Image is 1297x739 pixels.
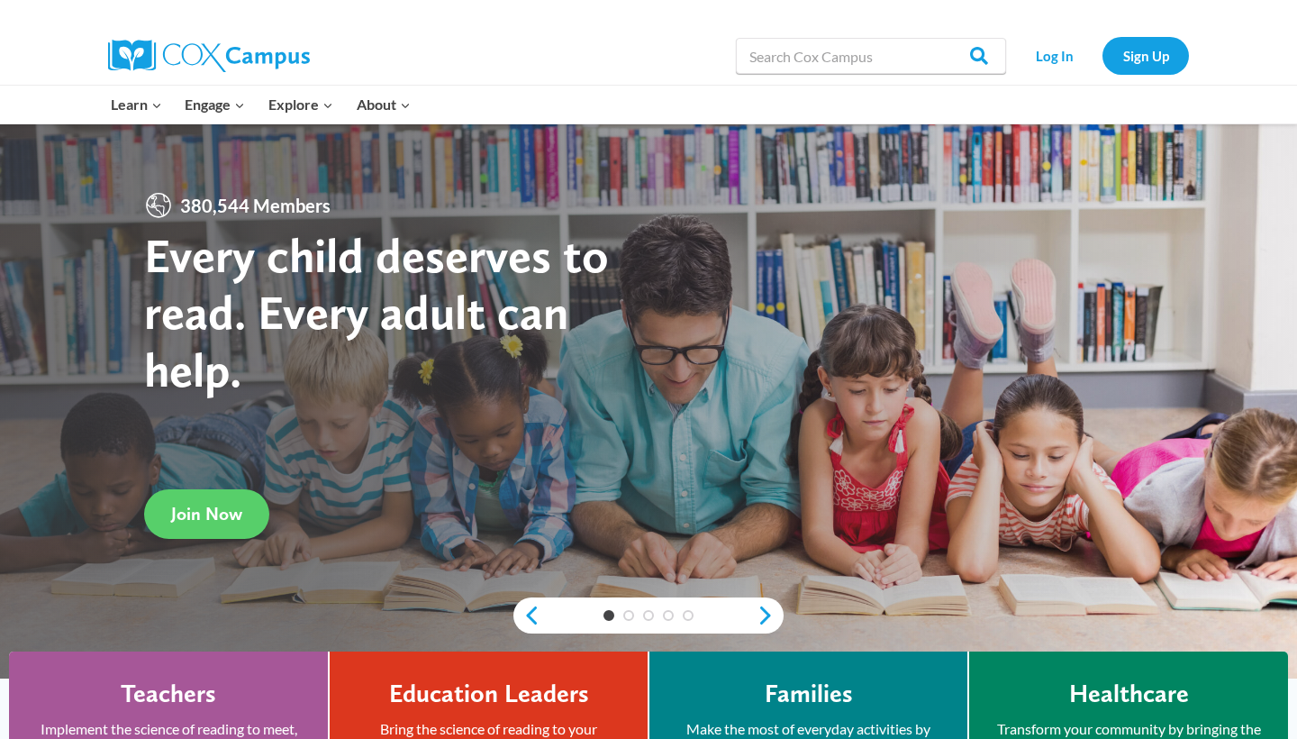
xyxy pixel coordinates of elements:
span: 380,544 Members [173,191,338,220]
a: 1 [603,610,614,621]
div: content slider buttons [513,598,784,634]
nav: Primary Navigation [99,86,422,123]
a: 5 [683,610,694,621]
span: About [357,93,411,116]
a: Join Now [144,489,269,539]
a: previous [513,605,540,626]
a: next [757,605,784,626]
nav: Secondary Navigation [1015,37,1189,74]
h4: Families [765,679,853,709]
a: Log In [1015,37,1093,74]
h4: Education Leaders [389,679,589,709]
span: Join Now [171,503,242,525]
span: Learn [111,93,162,116]
a: 4 [663,610,674,621]
strong: Every child deserves to read. Every adult can help. [144,226,609,398]
a: 3 [643,610,654,621]
img: Cox Campus [108,40,310,72]
span: Explore [268,93,333,116]
a: 2 [623,610,634,621]
h4: Teachers [121,679,216,709]
input: Search Cox Campus [736,38,1006,74]
a: Sign Up [1102,37,1189,74]
h4: Healthcare [1069,679,1189,709]
span: Engage [185,93,245,116]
